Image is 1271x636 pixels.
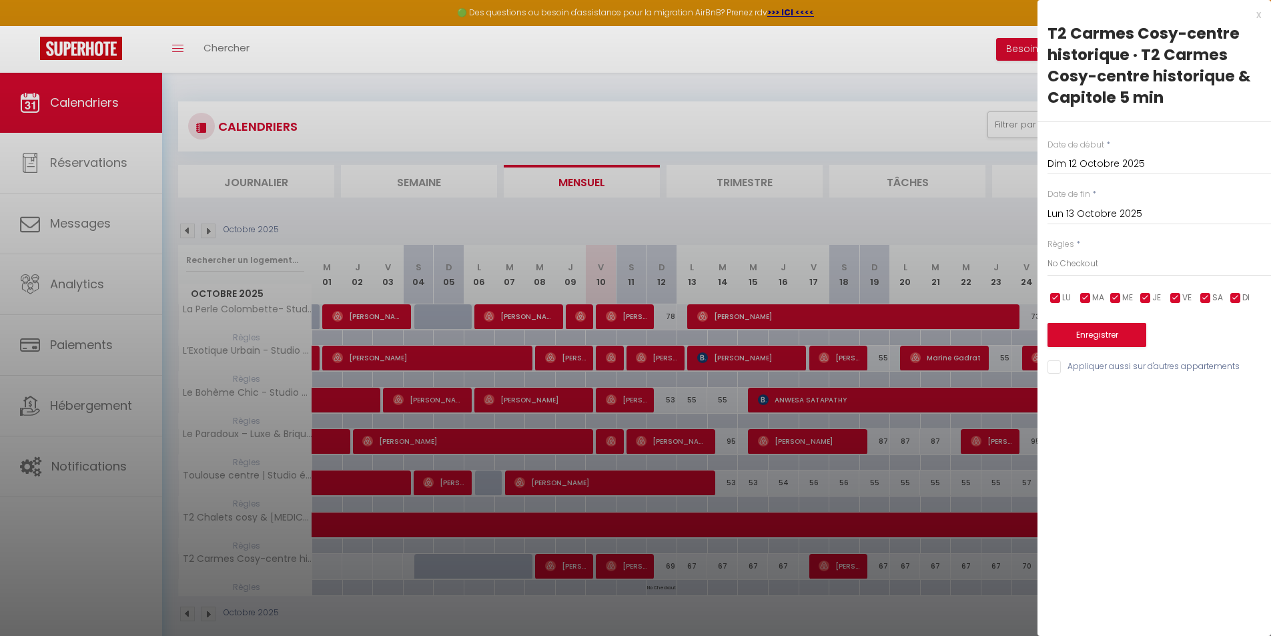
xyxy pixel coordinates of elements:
span: LU [1062,292,1071,304]
div: T2 Carmes Cosy-centre historique · T2 Carmes Cosy-centre historique & Capitole 5 min [1047,23,1261,108]
span: VE [1182,292,1192,304]
label: Date de fin [1047,188,1090,201]
span: SA [1212,292,1223,304]
span: JE [1152,292,1161,304]
button: Enregistrer [1047,323,1146,347]
label: Règles [1047,238,1074,251]
label: Date de début [1047,139,1104,151]
span: ME [1122,292,1133,304]
div: x [1037,7,1261,23]
span: MA [1092,292,1104,304]
span: DI [1242,292,1250,304]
